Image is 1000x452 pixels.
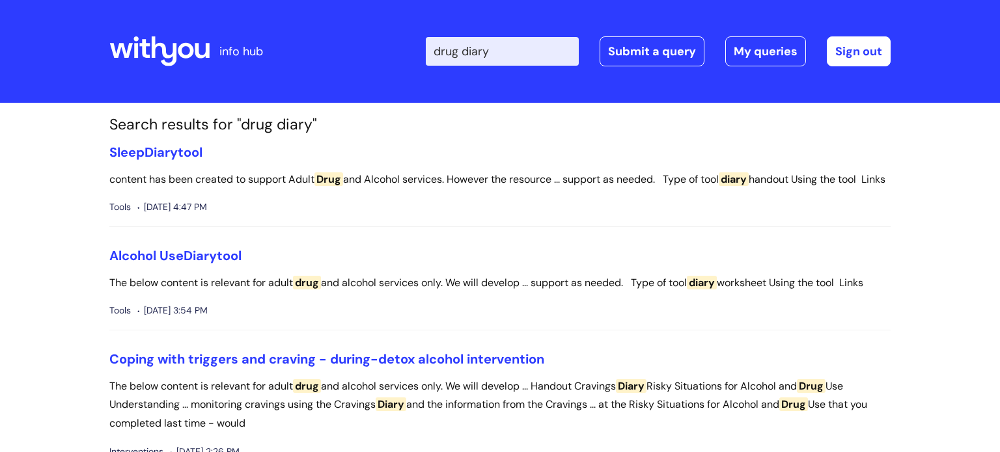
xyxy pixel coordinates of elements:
span: drug [293,276,321,289]
span: Drug [779,397,808,411]
span: diary [687,276,717,289]
span: Diary [616,379,646,393]
a: Alcohol UseDiarytool [109,247,242,264]
a: My queries [725,36,806,66]
a: Sign out [827,36,891,66]
span: [DATE] 3:54 PM [137,302,208,319]
span: Diary [184,247,217,264]
p: content has been created to support Adult and Alcohol services. However the resource ... support ... [109,170,891,189]
input: Search [426,37,579,66]
a: Submit a query [600,36,704,66]
p: info hub [219,41,263,62]
span: diary [719,172,749,186]
span: [DATE] 4:47 PM [137,199,207,215]
span: Tools [109,199,131,215]
p: The below content is relevant for adult and alcohol services only. We will develop ... support as... [109,274,891,293]
span: drug [293,379,321,393]
span: Drug [797,379,826,393]
span: Drug [314,172,343,186]
span: Tools [109,302,131,319]
span: Diary [145,144,178,161]
span: Diary [376,397,406,411]
p: The below content is relevant for adult and alcohol services only. We will develop ... Handout Cr... [109,377,891,433]
div: | - [426,36,891,66]
a: Coping with triggers and craving - during-detox alcohol intervention [109,351,544,367]
a: SleepDiarytool [109,144,202,161]
h1: Search results for "drug diary" [109,116,891,134]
